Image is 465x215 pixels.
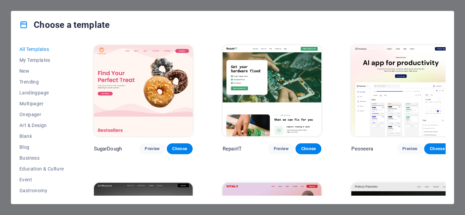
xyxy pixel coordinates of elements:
[19,174,64,185] button: Event
[19,109,64,120] button: Onepager
[167,143,193,154] button: Choose
[295,143,321,154] button: Choose
[19,87,64,98] button: Landingpage
[19,177,64,182] span: Event
[223,45,321,136] img: RepairIT
[19,112,64,117] span: Onepager
[19,55,64,66] button: My Templates
[19,142,64,153] button: Blog
[19,144,64,150] span: Blog
[19,68,64,74] span: New
[223,145,242,152] p: RepairIT
[19,120,64,131] button: Art & Design
[172,146,187,151] span: Choose
[19,90,64,95] span: Landingpage
[139,143,165,154] button: Preview
[19,188,64,193] span: Gastronomy
[19,185,64,196] button: Gastronomy
[274,146,289,151] span: Preview
[19,101,64,106] span: Multipager
[19,123,64,128] span: Art & Design
[19,166,64,172] span: Education & Culture
[19,66,64,76] button: New
[301,146,316,151] span: Choose
[19,153,64,163] button: Business
[19,57,64,63] span: My Templates
[268,143,294,154] button: Preview
[94,45,193,136] img: SugarDough
[19,131,64,142] button: Blank
[19,79,64,85] span: Trending
[19,98,64,109] button: Multipager
[19,44,64,55] button: All Templates
[19,133,64,139] span: Blank
[19,163,64,174] button: Education & Culture
[19,155,64,161] span: Business
[94,145,122,152] p: SugarDough
[19,76,64,87] button: Trending
[19,47,64,52] span: All Templates
[19,19,110,30] h4: Choose a template
[145,146,160,151] span: Preview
